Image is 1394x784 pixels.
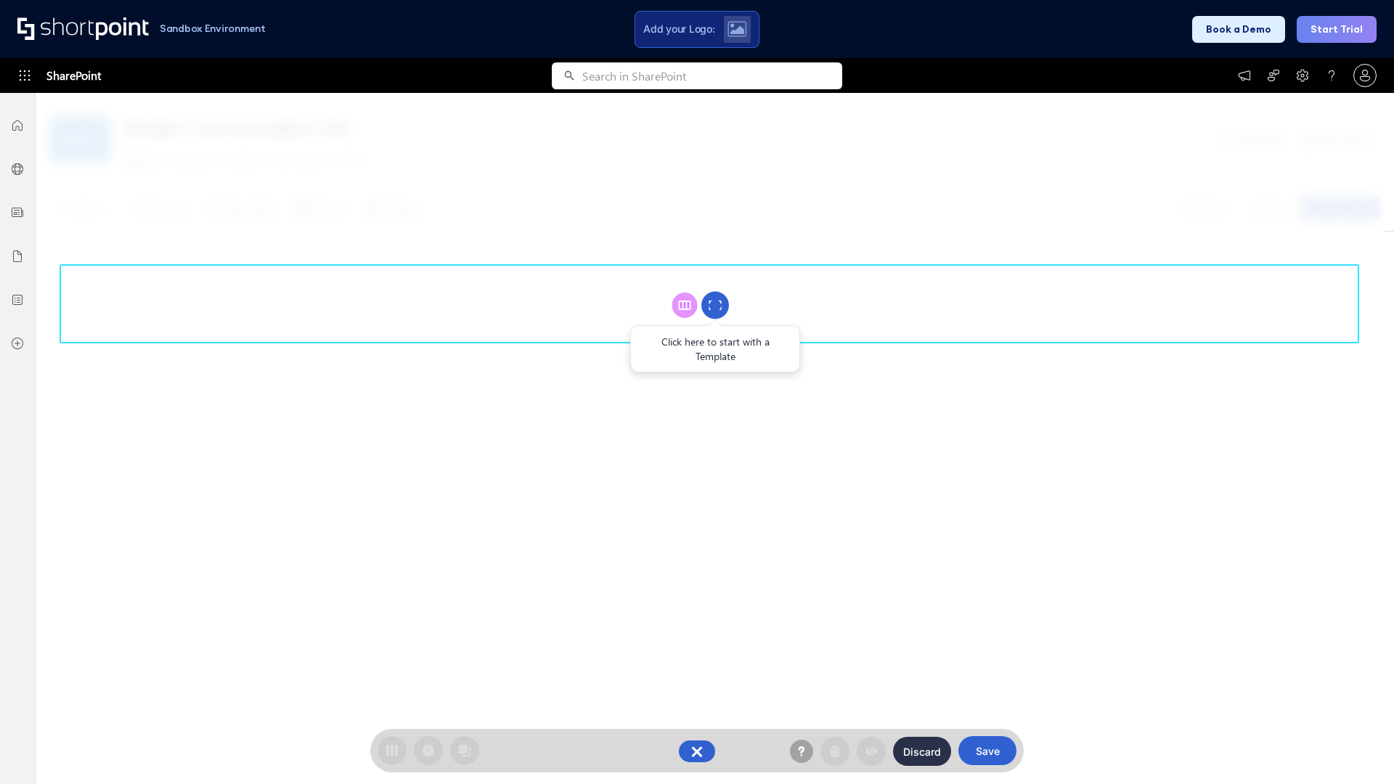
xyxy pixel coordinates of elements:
[46,58,101,93] span: SharePoint
[160,25,266,33] h1: Sandbox Environment
[582,62,842,89] input: Search in SharePoint
[1297,16,1377,43] button: Start Trial
[727,21,746,37] img: Upload logo
[958,736,1016,765] button: Save
[643,23,714,36] span: Add your Logo:
[1321,714,1394,784] iframe: Chat Widget
[893,737,951,766] button: Discard
[1192,16,1285,43] button: Book a Demo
